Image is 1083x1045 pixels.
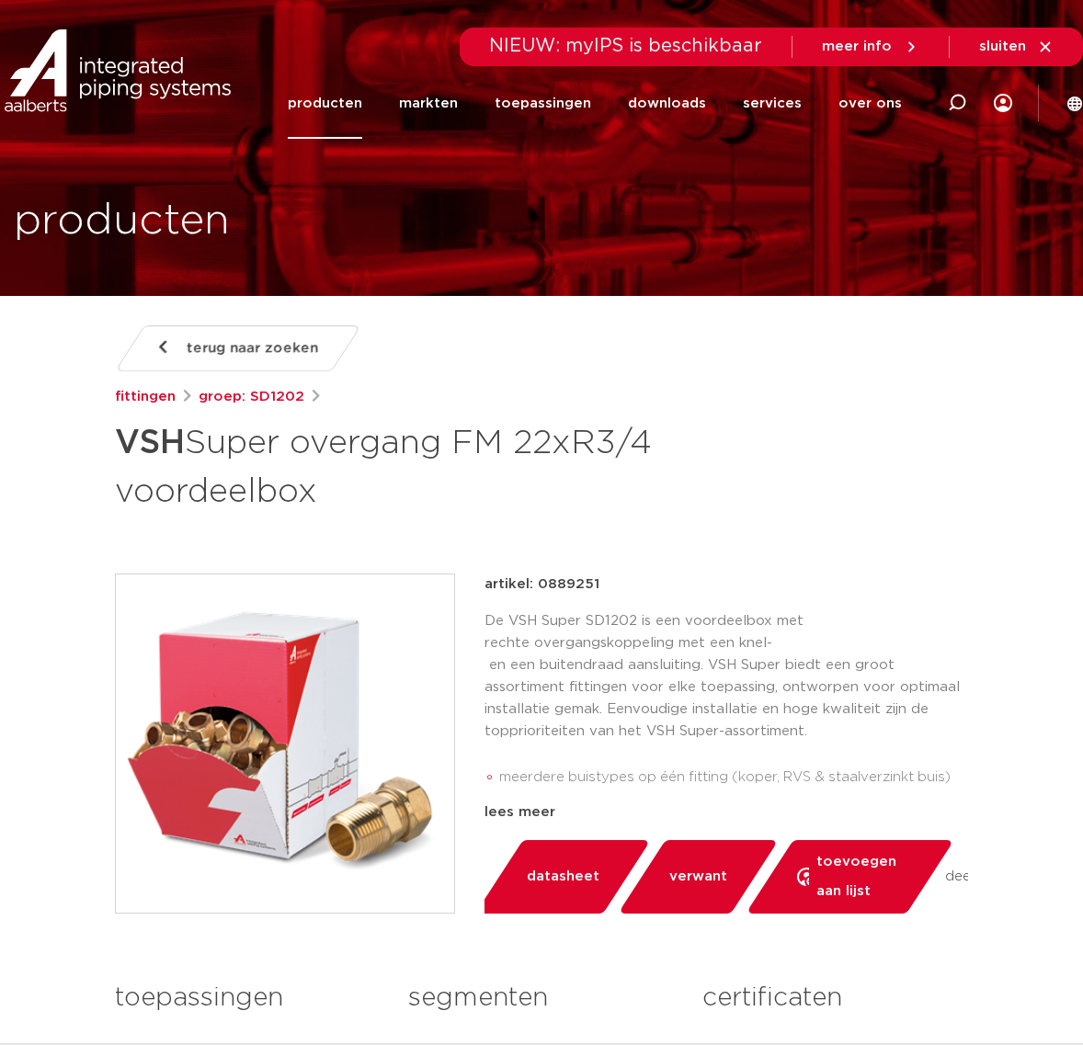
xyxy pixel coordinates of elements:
img: Product Image for VSH Super overgang FM 22xR3/4 voordeelbox [116,574,454,913]
h3: toepassingen [115,980,381,1017]
h3: certificaten [702,980,968,1017]
a: services [743,68,802,139]
a: sluiten [979,39,1054,55]
h3: segmenten [408,980,674,1017]
a: verwant [618,840,779,914]
a: toepassingen [495,68,591,139]
a: datasheet [475,840,651,914]
a: meer info [822,39,919,55]
div: lees meer [484,801,968,824]
a: groep: SD1202 [199,386,304,408]
span: deel: [945,866,976,888]
span: terug naar zoeken [187,334,318,363]
span: toevoegen aan lijst [816,847,903,906]
h1: Super overgang FM 22xR3/4 voordeelbox [115,415,678,515]
span: verwant [669,862,727,892]
li: meerdere buistypes op één fitting (koper, RVS & staalverzinkt buis) [499,763,968,792]
span: meer info [822,40,892,53]
li: dezelfde fitting toepassingen voor water en gas [499,792,968,822]
a: producten [288,68,362,139]
span: NIEUW: myIPS is beschikbaar [489,37,762,55]
a: terug naar zoeken [115,325,361,371]
span: sluiten [979,40,1026,53]
a: downloads [628,68,706,139]
a: over ons [838,68,902,139]
span: datasheet [527,862,599,892]
p: De VSH Super SD1202 is een voordeelbox met rechte overgangskoppeling met een knel- en een buitend... [484,610,968,743]
a: fittingen [115,386,176,408]
nav: Menu [288,68,902,139]
h1: producten [14,192,230,251]
p: artikel: 0889251 [484,574,599,596]
a: markten [399,68,458,139]
strong: VSH [115,426,185,460]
